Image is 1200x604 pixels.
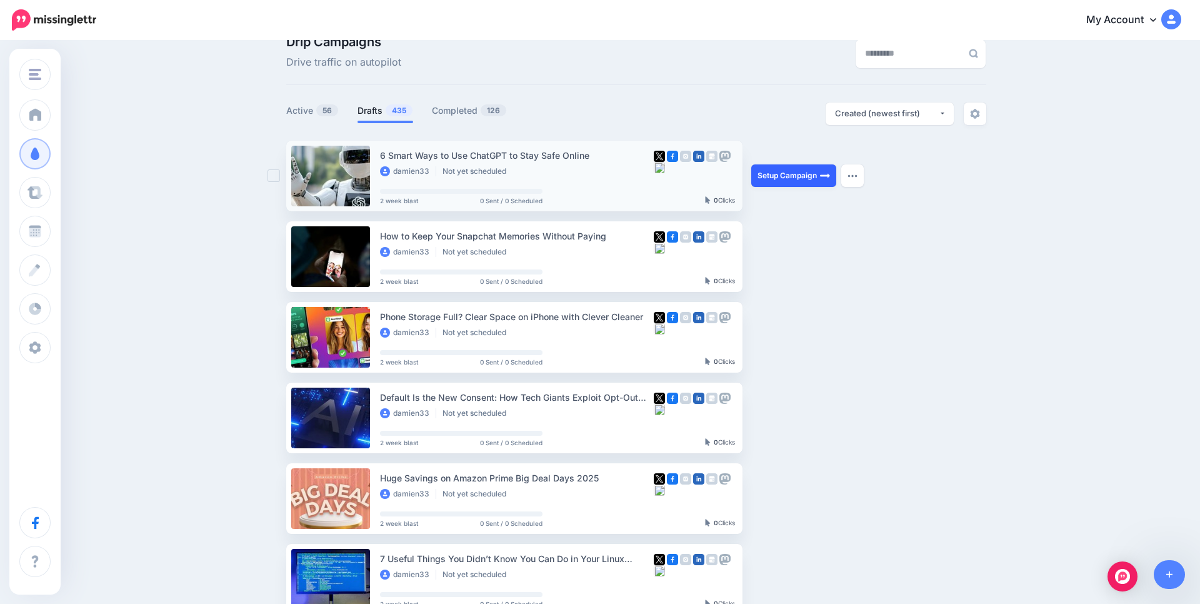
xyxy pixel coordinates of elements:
a: Drafts435 [357,103,413,118]
li: damien33 [380,570,436,580]
a: Completed126 [432,103,507,118]
div: 7 Useful Things You Didn’t Know You Can Do in Your Linux Terminal [380,551,654,566]
li: damien33 [380,247,436,257]
div: Phone Storage Full? Clear Space on iPhone with Clever Cleaner [380,310,654,324]
span: Drip Campaigns [286,36,401,48]
div: Huge Savings on Amazon Prime Big Deal Days 2025 [380,471,654,485]
li: Not yet scheduled [442,247,512,257]
b: 0 [714,438,718,446]
img: twitter-square.png [654,312,665,323]
span: Drive traffic on autopilot [286,54,401,71]
img: mastodon-grey-square.png [719,231,731,243]
img: mastodon-grey-square.png [719,554,731,565]
img: linkedin-square.png [693,554,704,565]
img: bluesky-square.png [654,404,665,415]
img: search-grey-6.png [969,49,978,58]
div: Clicks [705,278,735,285]
li: damien33 [380,489,436,499]
div: Clicks [705,197,735,204]
img: twitter-square.png [654,554,665,565]
img: google_business-grey-square.png [706,554,717,565]
img: google_business-grey-square.png [706,312,717,323]
li: damien33 [380,328,436,338]
span: 2 week blast [380,278,418,284]
div: 6 Smart Ways to Use ChatGPT to Stay Safe Online [380,148,654,163]
img: pointer-grey-darker.png [705,519,711,526]
div: Created (newest first) [835,108,939,119]
img: instagram-grey-square.png [680,231,691,243]
div: Default Is the New Consent: How Tech Giants Exploit Opt-Out Fatigue for AI Training [380,390,654,405]
div: Clicks [705,439,735,446]
a: My Account [1074,5,1181,36]
img: facebook-square.png [667,473,678,485]
img: linkedin-square.png [693,151,704,162]
b: 0 [714,519,718,526]
button: Created (newest first) [826,103,954,125]
img: facebook-square.png [667,231,678,243]
span: 126 [481,104,506,116]
span: 2 week blast [380,359,418,365]
li: Not yet scheduled [442,328,512,338]
li: Not yet scheduled [442,489,512,499]
img: mastodon-grey-square.png [719,473,731,485]
img: instagram-grey-square.png [680,554,691,565]
img: pointer-grey-darker.png [705,358,711,365]
div: Clicks [705,520,735,527]
img: facebook-square.png [667,312,678,323]
img: pointer-grey-darker.png [705,277,711,284]
img: linkedin-square.png [693,231,704,243]
img: pointer-grey-darker.png [705,196,711,204]
li: Not yet scheduled [442,166,512,176]
img: settings-grey.png [970,109,980,119]
span: 0 Sent / 0 Scheduled [480,198,542,204]
img: dots.png [847,174,857,178]
img: facebook-square.png [667,393,678,404]
img: pointer-grey-darker.png [705,438,711,446]
div: Clicks [705,358,735,366]
img: twitter-square.png [654,151,665,162]
img: bluesky-square.png [654,565,665,576]
img: bluesky-square.png [654,485,665,496]
img: google_business-grey-square.png [706,473,717,485]
img: mastodon-grey-square.png [719,393,731,404]
img: instagram-grey-square.png [680,151,691,162]
li: Not yet scheduled [442,408,512,418]
span: 0 Sent / 0 Scheduled [480,440,542,446]
img: instagram-grey-square.png [680,473,691,485]
a: Active56 [286,103,339,118]
img: twitter-square.png [654,231,665,243]
span: 2 week blast [380,440,418,446]
div: How to Keep Your Snapchat Memories Without Paying [380,229,654,243]
img: linkedin-square.png [693,393,704,404]
img: linkedin-square.png [693,473,704,485]
a: Setup Campaign [751,164,836,187]
b: 0 [714,277,718,284]
span: 0 Sent / 0 Scheduled [480,359,542,365]
li: damien33 [380,166,436,176]
img: mastodon-grey-square.png [719,312,731,323]
img: twitter-square.png [654,473,665,485]
img: facebook-square.png [667,554,678,565]
img: google_business-grey-square.png [706,151,717,162]
div: Open Intercom Messenger [1107,561,1137,591]
img: google_business-grey-square.png [706,393,717,404]
img: google_business-grey-square.png [706,231,717,243]
img: bluesky-square.png [654,162,665,173]
span: 0 Sent / 0 Scheduled [480,520,542,526]
img: bluesky-square.png [654,323,665,335]
span: 0 Sent / 0 Scheduled [480,278,542,284]
img: instagram-grey-square.png [680,312,691,323]
img: instagram-grey-square.png [680,393,691,404]
li: Not yet scheduled [442,570,512,580]
img: Missinglettr [12,9,96,31]
li: damien33 [380,408,436,418]
span: 435 [386,104,412,116]
img: mastodon-grey-square.png [719,151,731,162]
span: 2 week blast [380,520,418,526]
img: arrow-long-right-white.png [820,171,830,181]
img: linkedin-square.png [693,312,704,323]
b: 0 [714,358,718,365]
img: menu.png [29,69,41,80]
img: facebook-square.png [667,151,678,162]
img: bluesky-square.png [654,243,665,254]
